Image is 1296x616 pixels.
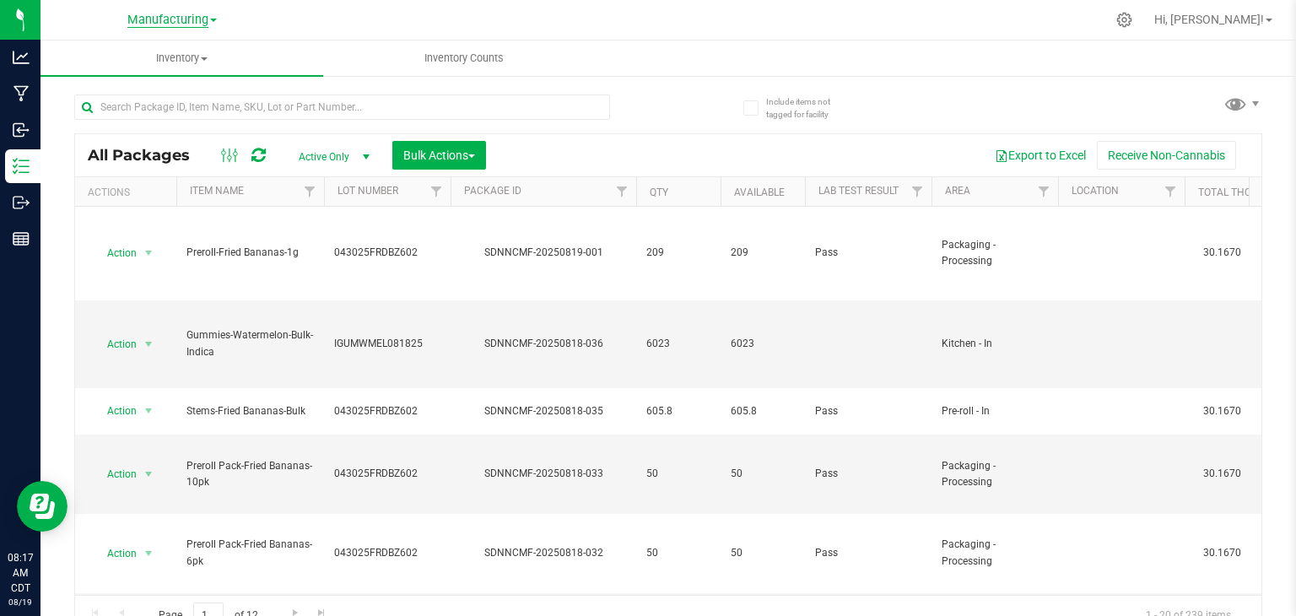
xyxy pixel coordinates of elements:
[423,177,451,206] a: Filter
[334,466,440,482] span: 043025FRDBZ602
[448,336,639,352] div: SDNNCMF-20250818-036
[815,466,921,482] span: Pass
[186,327,314,359] span: Gummies-Watermelon-Bulk-Indica
[448,403,639,419] div: SDNNCMF-20250818-035
[904,177,931,206] a: Filter
[13,122,30,138] inline-svg: Inbound
[942,336,1048,352] span: Kitchen - In
[984,141,1097,170] button: Export to Excel
[13,194,30,211] inline-svg: Outbound
[127,13,208,28] span: Manufacturing
[186,537,314,569] span: Preroll Pack-Fried Bananas-6pk
[1195,541,1250,565] span: 30.1670
[334,245,440,261] span: 043025FRDBZ602
[734,186,785,198] a: Available
[731,403,795,419] span: 605.8
[13,158,30,175] inline-svg: Inventory
[818,185,899,197] a: Lab Test Result
[942,403,1048,419] span: Pre-roll - In
[448,466,639,482] div: SDNNCMF-20250818-033
[1154,13,1264,26] span: Hi, [PERSON_NAME]!
[92,462,138,486] span: Action
[942,237,1048,269] span: Packaging - Processing
[138,332,159,356] span: select
[296,177,324,206] a: Filter
[1195,399,1250,424] span: 30.1670
[92,241,138,265] span: Action
[17,481,67,532] iframe: Resource center
[1195,462,1250,486] span: 30.1670
[942,537,1048,569] span: Packaging - Processing
[731,336,795,352] span: 6023
[464,185,521,197] a: Package ID
[323,41,606,76] a: Inventory Counts
[731,545,795,561] span: 50
[403,149,475,162] span: Bulk Actions
[766,95,850,121] span: Include items not tagged for facility
[1195,240,1250,265] span: 30.1670
[402,51,526,66] span: Inventory Counts
[40,51,323,66] span: Inventory
[646,403,710,419] span: 605.8
[74,95,610,120] input: Search Package ID, Item Name, SKU, Lot or Part Number...
[8,596,33,608] p: 08/19
[13,230,30,247] inline-svg: Reports
[448,245,639,261] div: SDNNCMF-20250819-001
[138,462,159,486] span: select
[92,399,138,423] span: Action
[1072,185,1119,197] a: Location
[942,458,1048,490] span: Packaging - Processing
[1097,141,1236,170] button: Receive Non-Cannabis
[815,403,921,419] span: Pass
[13,85,30,102] inline-svg: Manufacturing
[334,403,440,419] span: 043025FRDBZ602
[334,545,440,561] span: 043025FRDBZ602
[92,542,138,565] span: Action
[13,49,30,66] inline-svg: Analytics
[88,186,170,198] div: Actions
[1198,186,1259,198] a: Total THC%
[138,399,159,423] span: select
[40,41,323,76] a: Inventory
[646,466,710,482] span: 50
[8,550,33,596] p: 08:17 AM CDT
[646,336,710,352] span: 6023
[92,332,138,356] span: Action
[945,185,970,197] a: Area
[186,403,314,419] span: Stems-Fried Bananas-Bulk
[1114,12,1135,28] div: Manage settings
[392,141,486,170] button: Bulk Actions
[337,185,398,197] a: Lot Number
[334,336,440,352] span: IGUMWMEL081825
[646,245,710,261] span: 209
[186,458,314,490] span: Preroll Pack-Fried Bananas-10pk
[1157,177,1185,206] a: Filter
[815,245,921,261] span: Pass
[138,542,159,565] span: select
[650,186,668,198] a: Qty
[1030,177,1058,206] a: Filter
[608,177,636,206] a: Filter
[88,146,207,165] span: All Packages
[138,241,159,265] span: select
[731,245,795,261] span: 209
[815,545,921,561] span: Pass
[731,466,795,482] span: 50
[186,245,314,261] span: Preroll-Fried Bananas-1g
[646,545,710,561] span: 50
[190,185,244,197] a: Item Name
[448,545,639,561] div: SDNNCMF-20250818-032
